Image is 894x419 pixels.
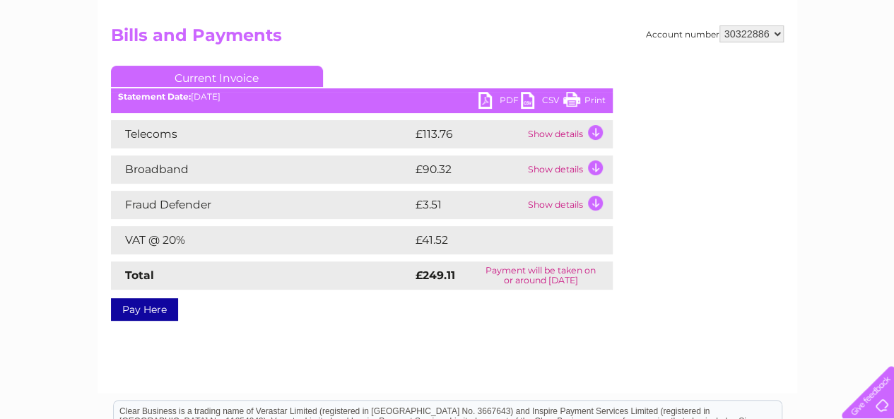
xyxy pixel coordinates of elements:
a: Contact [800,60,835,71]
td: VAT @ 20% [111,226,412,254]
a: CSV [521,92,563,112]
td: Fraud Defender [111,191,412,219]
a: PDF [478,92,521,112]
strong: £249.11 [416,268,455,282]
b: Statement Date: [118,91,191,102]
a: 0333 014 3131 [628,7,725,25]
td: Broadband [111,155,412,184]
a: Energy [681,60,712,71]
a: Water [645,60,672,71]
h2: Bills and Payments [111,25,784,52]
strong: Total [125,268,154,282]
a: Print [563,92,606,112]
a: Blog [771,60,792,71]
td: Show details [524,120,613,148]
div: Account number [646,25,784,42]
td: £3.51 [412,191,524,219]
td: £41.52 [412,226,582,254]
a: Log out [847,60,881,71]
div: Clear Business is a trading name of Verastar Limited (registered in [GEOGRAPHIC_DATA] No. 3667643... [114,8,782,69]
td: Show details [524,155,613,184]
td: Payment will be taken on or around [DATE] [469,261,612,290]
td: Show details [524,191,613,219]
td: Telecoms [111,120,412,148]
td: £113.76 [412,120,524,148]
img: logo.png [31,37,103,80]
a: Pay Here [111,298,178,321]
div: [DATE] [111,92,613,102]
a: Current Invoice [111,66,323,87]
td: £90.32 [412,155,524,184]
a: Telecoms [720,60,763,71]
